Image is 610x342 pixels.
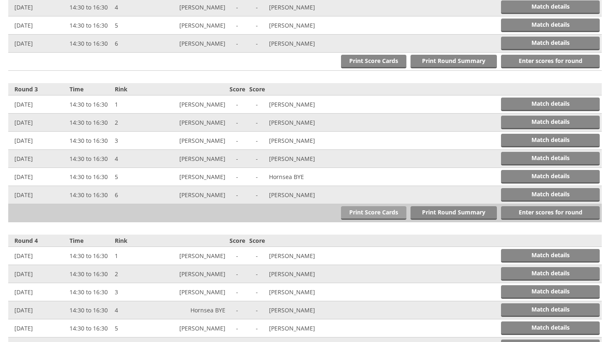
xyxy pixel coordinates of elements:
[113,95,156,114] td: 1
[227,132,247,150] td: -
[113,186,156,204] td: 6
[227,83,247,95] th: Score
[267,301,338,319] td: [PERSON_NAME]
[501,134,600,147] a: Match details
[8,186,67,204] td: [DATE]
[247,114,267,132] td: -
[67,114,113,132] td: 14:30 to 16:30
[113,132,156,150] td: 3
[247,168,267,186] td: -
[113,16,156,35] td: 5
[247,132,267,150] td: -
[67,35,113,53] td: 14:30 to 16:30
[267,265,338,283] td: [PERSON_NAME]
[156,132,227,150] td: [PERSON_NAME]
[8,168,67,186] td: [DATE]
[267,283,338,301] td: [PERSON_NAME]
[156,283,227,301] td: [PERSON_NAME]
[8,247,67,265] td: [DATE]
[8,283,67,301] td: [DATE]
[227,265,247,283] td: -
[267,114,338,132] td: [PERSON_NAME]
[156,247,227,265] td: [PERSON_NAME]
[227,247,247,265] td: -
[501,37,600,50] a: Match details
[156,114,227,132] td: [PERSON_NAME]
[156,35,227,53] td: [PERSON_NAME]
[67,132,113,150] td: 14:30 to 16:30
[247,247,267,265] td: -
[67,247,113,265] td: 14:30 to 16:30
[411,55,497,68] a: Print Round Summary
[8,132,67,150] td: [DATE]
[267,319,338,337] td: [PERSON_NAME]
[67,235,113,247] th: Time
[227,283,247,301] td: -
[113,283,156,301] td: 3
[156,301,227,319] td: Hornsea BYE
[113,235,156,247] th: Rink
[247,283,267,301] td: -
[267,95,338,114] td: [PERSON_NAME]
[227,114,247,132] td: -
[156,150,227,168] td: [PERSON_NAME]
[156,16,227,35] td: [PERSON_NAME]
[113,83,156,95] th: Rink
[247,301,267,319] td: -
[247,83,267,95] th: Score
[8,319,67,337] td: [DATE]
[8,35,67,53] td: [DATE]
[113,150,156,168] td: 4
[113,301,156,319] td: 4
[156,186,227,204] td: [PERSON_NAME]
[267,186,338,204] td: [PERSON_NAME]
[267,168,338,186] td: Hornsea BYE
[113,168,156,186] td: 5
[156,319,227,337] td: [PERSON_NAME]
[8,83,67,95] th: Round 3
[67,150,113,168] td: 14:30 to 16:30
[501,303,600,317] a: Match details
[501,321,600,335] a: Match details
[156,265,227,283] td: [PERSON_NAME]
[227,301,247,319] td: -
[247,35,267,53] td: -
[8,301,67,319] td: [DATE]
[247,16,267,35] td: -
[156,168,227,186] td: [PERSON_NAME]
[501,249,600,263] a: Match details
[267,35,338,53] td: [PERSON_NAME]
[113,319,156,337] td: 5
[156,95,227,114] td: [PERSON_NAME]
[247,95,267,114] td: -
[341,55,406,68] a: Print Score Cards
[227,186,247,204] td: -
[501,0,600,14] a: Match details
[247,235,267,247] th: Score
[67,168,113,186] td: 14:30 to 16:30
[501,285,600,299] a: Match details
[67,283,113,301] td: 14:30 to 16:30
[501,55,600,68] a: Enter scores for round
[113,247,156,265] td: 1
[227,35,247,53] td: -
[8,265,67,283] td: [DATE]
[501,98,600,111] a: Match details
[501,19,600,32] a: Match details
[67,186,113,204] td: 14:30 to 16:30
[8,114,67,132] td: [DATE]
[501,170,600,184] a: Match details
[227,95,247,114] td: -
[113,114,156,132] td: 2
[67,301,113,319] td: 14:30 to 16:30
[227,150,247,168] td: -
[501,188,600,202] a: Match details
[227,16,247,35] td: -
[113,35,156,53] td: 6
[67,319,113,337] td: 14:30 to 16:30
[501,206,600,220] a: Enter scores for round
[8,16,67,35] td: [DATE]
[247,150,267,168] td: -
[247,265,267,283] td: -
[501,267,600,281] a: Match details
